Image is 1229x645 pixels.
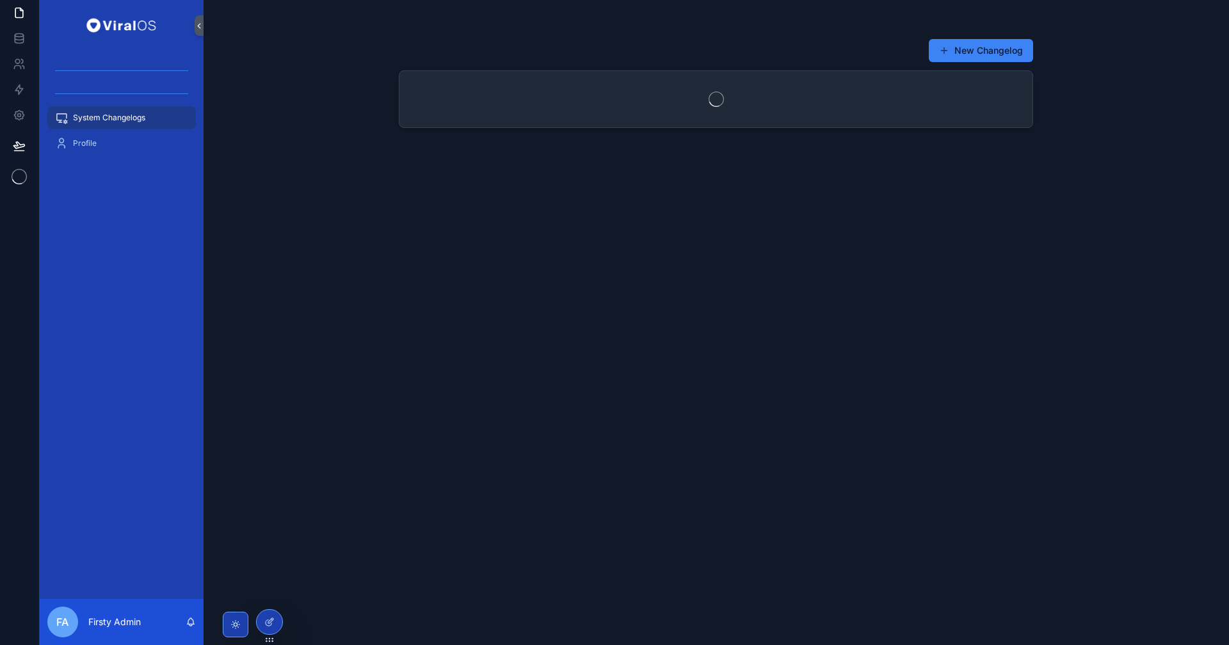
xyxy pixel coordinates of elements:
[929,39,1033,62] button: New Changelog
[40,51,204,599] div: scrollable content
[73,138,97,148] span: Profile
[56,614,68,630] span: FA
[83,15,159,36] img: App logo
[88,616,141,628] p: Firsty Admin
[73,113,145,123] span: System Changelogs
[47,132,196,155] a: Profile
[47,106,196,129] a: System Changelogs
